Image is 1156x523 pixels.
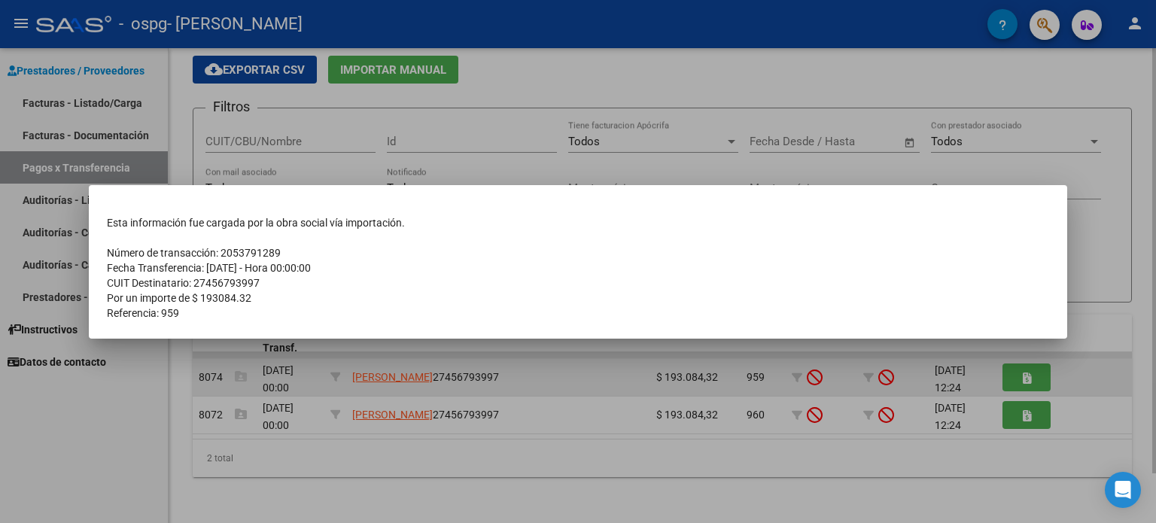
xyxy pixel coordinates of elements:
[107,290,1049,306] td: Por un importe de $ 193084.32
[107,245,1049,260] td: Número de transacción: 2053791289
[107,215,1049,230] td: Esta información fue cargada por la obra social vía importación.
[107,260,1049,275] td: Fecha Transferencia: [DATE] - Hora 00:00:00
[1105,472,1141,508] div: Open Intercom Messenger
[107,306,1049,321] td: Referencia: 959
[107,275,1049,290] td: CUIT Destinatario: 27456793997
